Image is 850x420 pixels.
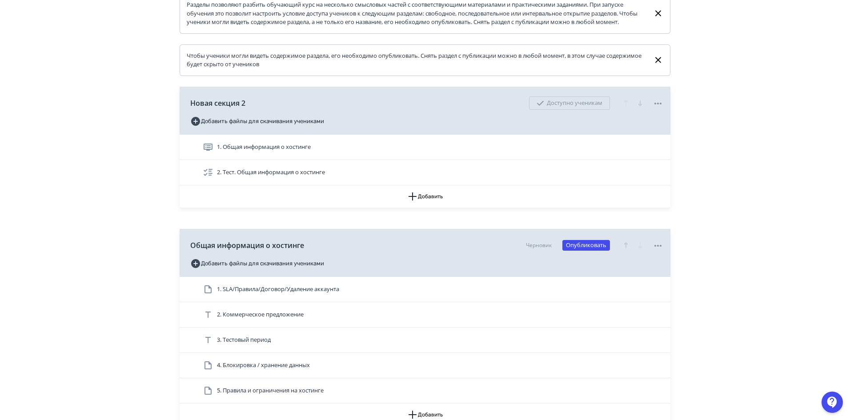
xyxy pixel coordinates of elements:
button: Добавить файлы для скачивания учениками [190,256,324,271]
div: 4. Блокировка / хранение данных [180,353,670,378]
span: 2. Тест. Общая информация о хостинге [217,168,325,177]
div: Чтобы ученики могли видеть содержимое раздела, его необходимо опубликовать. Снять раздел с публик... [187,52,646,69]
span: 3. Тестовый период [217,336,271,344]
div: 1. SLA/Правила/Договор/Удаление аккаунта [180,277,670,302]
span: Общая информация о хостинге [190,240,304,251]
div: 5. Правила и ограничения на хостинге [180,378,670,404]
span: 4. Блокировка / хранение данных [217,361,310,370]
button: Опубликовать [562,240,610,251]
div: Черновик [526,241,552,249]
span: 1. Общая информация о хостинге [217,143,311,152]
span: 1. SLA/Правила/Договор/Удаление аккаунта [217,285,339,294]
div: 2. Тест. Общая информация о хостинге [180,160,670,185]
button: Добавить [180,185,670,208]
div: Разделы позволяют разбить обучающий курс на несколько смысловых частей с соответствующими материа... [187,0,646,27]
span: Новая секция 2 [190,98,245,108]
div: 1. Общая информация о хостинге [180,135,670,160]
div: 3. Тестовый период [180,328,670,353]
span: 5. Правила и ограничения на хостинге [217,386,324,395]
span: 2. Коммерческое предложение [217,310,304,319]
div: Доступно ученикам [529,96,610,110]
div: 2. Коммерческое предложение [180,302,670,328]
button: Добавить файлы для скачивания учениками [190,114,324,128]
